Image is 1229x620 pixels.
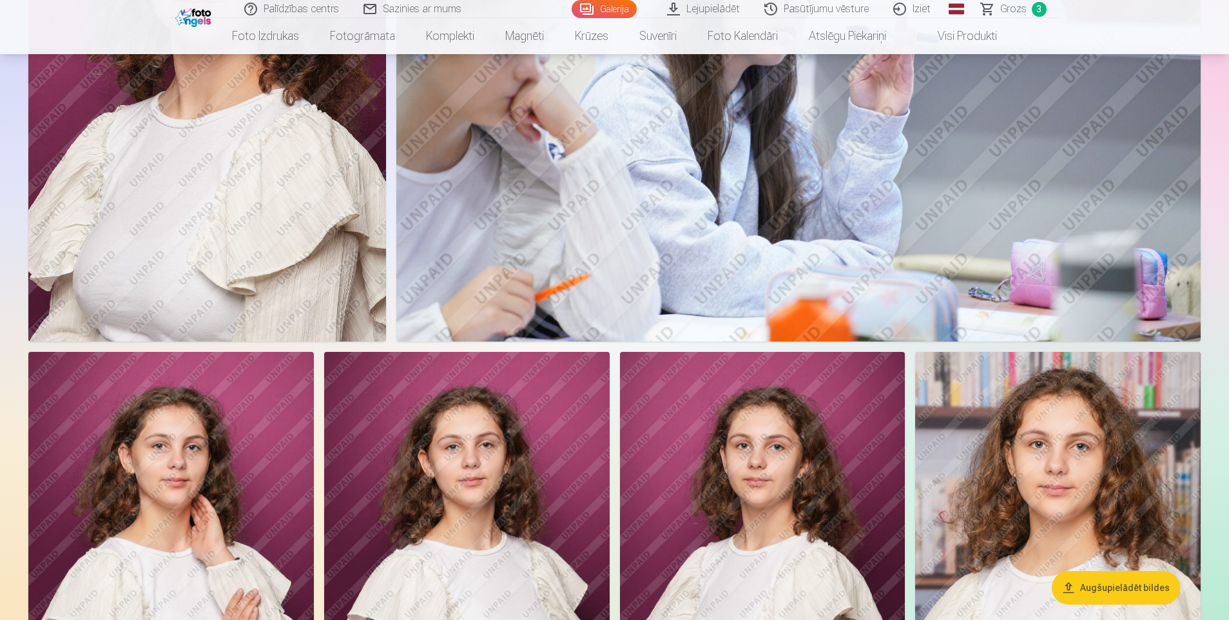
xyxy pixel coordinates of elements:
button: Augšupielādēt bildes [1052,571,1180,605]
a: Suvenīri [624,18,692,54]
a: Foto izdrukas [217,18,315,54]
img: /fa1 [175,5,215,27]
a: Visi produkti [902,18,1012,54]
a: Komplekti [411,18,490,54]
span: Grozs [1000,1,1027,17]
a: Magnēti [490,18,559,54]
a: Fotogrāmata [315,18,411,54]
span: 3 [1032,2,1047,17]
a: Krūzes [559,18,624,54]
a: Atslēgu piekariņi [793,18,902,54]
a: Foto kalendāri [692,18,793,54]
